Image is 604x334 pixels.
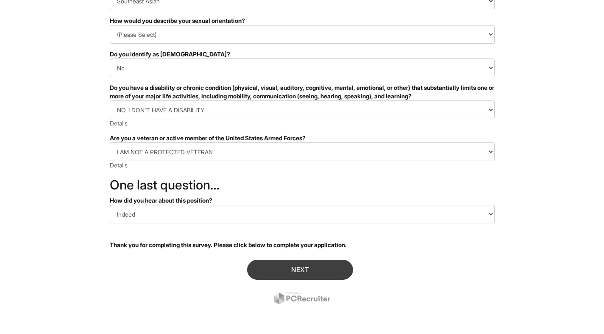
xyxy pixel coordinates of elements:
[110,241,495,249] p: Thank you for completing this survey. Please click below to complete your application.
[110,120,128,127] a: Details
[110,25,495,44] select: How would you describe your sexual orientation?
[110,134,495,142] div: Are you a veteran or active member of the United States Armed Forces?
[110,100,495,119] select: Do you have a disability or chronic condition (physical, visual, auditory, cognitive, mental, emo...
[110,83,495,100] div: Do you have a disability or chronic condition (physical, visual, auditory, cognitive, mental, emo...
[110,17,495,25] div: How would you describe your sexual orientation?
[110,161,128,169] a: Details
[110,178,495,192] h2: One last question…
[110,58,495,77] select: Do you identify as transgender?
[110,142,495,161] select: Are you a veteran or active member of the United States Armed Forces?
[110,50,495,58] div: Do you identify as [DEMOGRAPHIC_DATA]?
[110,196,495,205] div: How did you hear about this position?
[110,205,495,223] select: How did you hear about this position?
[247,260,353,280] button: Next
